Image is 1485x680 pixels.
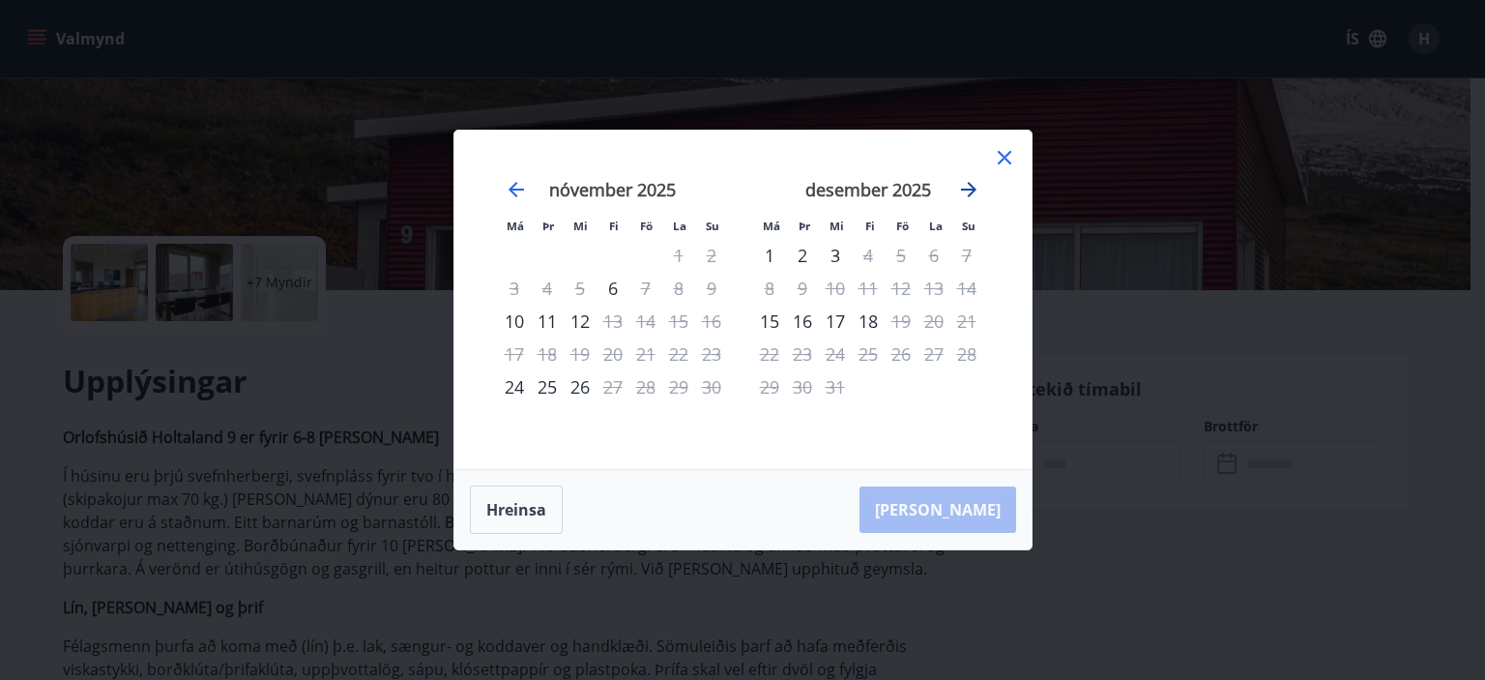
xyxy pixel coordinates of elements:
[498,305,531,338] div: Aðeins innritun í boði
[597,305,629,338] td: Not available. fimmtudagur, 13. nóvember 2025
[505,178,528,201] div: Move backward to switch to the previous month.
[629,272,662,305] td: Not available. föstudagur, 7. nóvember 2025
[531,305,564,338] td: Choose þriðjudagur, 11. nóvember 2025 as your check-in date. It’s available.
[609,219,619,233] small: Fi
[549,178,676,201] strong: nóvember 2025
[695,239,728,272] td: Not available. sunnudagur, 2. nóvember 2025
[498,272,531,305] td: Not available. mánudagur, 3. nóvember 2025
[917,239,950,272] td: Not available. laugardagur, 6. desember 2025
[531,305,564,338] div: 11
[819,239,852,272] td: Choose miðvikudagur, 3. desember 2025 as your check-in date. It’s available.
[786,305,819,338] td: Choose þriðjudagur, 16. desember 2025 as your check-in date. It’s available.
[662,305,695,338] td: Not available. laugardagur, 15. nóvember 2025
[531,370,564,403] td: Choose þriðjudagur, 25. nóvember 2025 as your check-in date. It’s available.
[852,239,885,272] td: Not available. fimmtudagur, 4. desember 2025
[753,370,786,403] td: Not available. mánudagur, 29. desember 2025
[753,305,786,338] div: Aðeins innritun í boði
[695,370,728,403] td: Not available. sunnudagur, 30. nóvember 2025
[852,338,885,370] td: Not available. fimmtudagur, 25. desember 2025
[629,305,662,338] td: Not available. föstudagur, 14. nóvember 2025
[662,338,695,370] td: Not available. laugardagur, 22. nóvember 2025
[662,370,695,403] td: Not available. laugardagur, 29. nóvember 2025
[830,219,844,233] small: Mi
[885,239,917,272] td: Not available. föstudagur, 5. desember 2025
[470,486,563,534] button: Hreinsa
[819,239,852,272] div: 3
[695,272,728,305] td: Not available. sunnudagur, 9. nóvember 2025
[950,338,983,370] td: Not available. sunnudagur, 28. desember 2025
[753,305,786,338] td: Choose mánudagur, 15. desember 2025 as your check-in date. It’s available.
[753,239,786,272] td: Choose mánudagur, 1. desember 2025 as your check-in date. It’s available.
[498,305,531,338] td: Choose mánudagur, 10. nóvember 2025 as your check-in date. It’s available.
[786,370,819,403] td: Not available. þriðjudagur, 30. desember 2025
[950,239,983,272] td: Not available. sunnudagur, 7. desember 2025
[852,272,885,305] td: Not available. fimmtudagur, 11. desember 2025
[917,272,950,305] td: Not available. laugardagur, 13. desember 2025
[852,239,885,272] div: Aðeins útritun í boði
[531,272,564,305] td: Not available. þriðjudagur, 4. nóvember 2025
[629,338,662,370] td: Not available. föstudagur, 21. nóvember 2025
[917,305,950,338] td: Not available. laugardagur, 20. desember 2025
[597,370,629,403] div: Aðeins útritun í boði
[753,239,786,272] div: Aðeins innritun í boði
[662,239,695,272] td: Not available. laugardagur, 1. nóvember 2025
[597,272,629,305] div: Aðeins innritun í boði
[498,370,531,403] div: Aðeins innritun í boði
[885,272,917,305] td: Not available. föstudagur, 12. desember 2025
[597,370,629,403] td: Not available. fimmtudagur, 27. nóvember 2025
[786,305,819,338] div: 16
[819,305,852,338] td: Choose miðvikudagur, 17. desember 2025 as your check-in date. It’s available.
[573,219,588,233] small: Mi
[478,154,1008,446] div: Calendar
[564,272,597,305] td: Not available. miðvikudagur, 5. nóvember 2025
[542,219,554,233] small: Þr
[929,219,943,233] small: La
[753,338,786,370] td: Not available. mánudagur, 22. desember 2025
[564,338,597,370] td: Not available. miðvikudagur, 19. nóvember 2025
[786,239,819,272] td: Choose þriðjudagur, 2. desember 2025 as your check-in date. It’s available.
[852,305,885,338] td: Choose fimmtudagur, 18. desember 2025 as your check-in date. It’s available.
[786,272,819,305] td: Not available. þriðjudagur, 9. desember 2025
[917,338,950,370] td: Not available. laugardagur, 27. desember 2025
[819,370,852,403] td: Not available. miðvikudagur, 31. desember 2025
[896,219,909,233] small: Fö
[950,272,983,305] td: Not available. sunnudagur, 14. desember 2025
[957,178,980,201] div: Move forward to switch to the next month.
[885,305,917,338] td: Not available. föstudagur, 19. desember 2025
[673,219,686,233] small: La
[695,338,728,370] td: Not available. sunnudagur, 23. nóvember 2025
[885,305,917,338] div: Aðeins útritun í boði
[531,370,564,403] div: 25
[564,305,597,338] td: Choose miðvikudagur, 12. nóvember 2025 as your check-in date. It’s available.
[564,305,597,338] div: 12
[564,370,597,403] div: 26
[852,305,885,338] div: 18
[597,305,629,338] div: Aðeins útritun í boði
[786,239,819,272] div: 2
[531,338,564,370] td: Not available. þriðjudagur, 18. nóvember 2025
[695,305,728,338] td: Not available. sunnudagur, 16. nóvember 2025
[786,338,819,370] td: Not available. þriðjudagur, 23. desember 2025
[498,338,531,370] td: Not available. mánudagur, 17. nóvember 2025
[597,338,629,370] td: Not available. fimmtudagur, 20. nóvember 2025
[640,219,653,233] small: Fö
[962,219,975,233] small: Su
[507,219,524,233] small: Má
[865,219,875,233] small: Fi
[819,305,852,338] div: 17
[799,219,810,233] small: Þr
[662,272,695,305] td: Not available. laugardagur, 8. nóvember 2025
[805,178,931,201] strong: desember 2025
[629,272,662,305] div: Aðeins útritun í boði
[950,305,983,338] td: Not available. sunnudagur, 21. desember 2025
[629,370,662,403] td: Not available. föstudagur, 28. nóvember 2025
[885,338,917,370] td: Not available. föstudagur, 26. desember 2025
[498,370,531,403] td: Choose mánudagur, 24. nóvember 2025 as your check-in date. It’s available.
[819,338,852,370] td: Not available. miðvikudagur, 24. desember 2025
[706,219,719,233] small: Su
[763,219,780,233] small: Má
[564,370,597,403] td: Choose miðvikudagur, 26. nóvember 2025 as your check-in date. It’s available.
[597,272,629,305] td: Choose fimmtudagur, 6. nóvember 2025 as your check-in date. It’s available.
[753,272,786,305] td: Not available. mánudagur, 8. desember 2025
[819,272,852,305] td: Not available. miðvikudagur, 10. desember 2025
